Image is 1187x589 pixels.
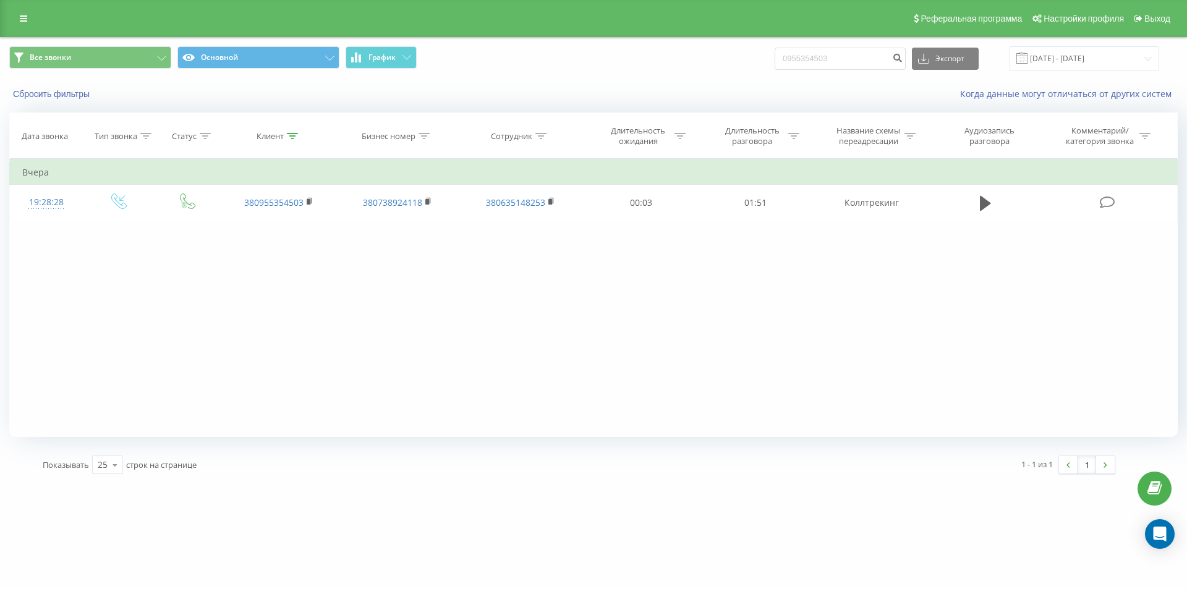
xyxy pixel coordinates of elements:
[257,131,284,142] div: Клиент
[172,131,197,142] div: Статус
[98,459,108,471] div: 25
[362,131,415,142] div: Бизнес номер
[9,88,96,100] button: Сбросить фильтры
[95,131,137,142] div: Тип звонка
[43,459,89,470] span: Показывать
[30,53,71,62] span: Все звонки
[1021,458,1053,470] div: 1 - 1 из 1
[1145,519,1175,549] div: Open Intercom Messenger
[10,160,1178,185] td: Вчера
[835,125,901,146] div: Название схемы переадресации
[812,185,931,221] td: Коллтрекинг
[950,125,1030,146] div: Аудиозапись разговора
[177,46,339,69] button: Основной
[698,185,812,221] td: 01:51
[1064,125,1136,146] div: Комментарий/категория звонка
[1078,456,1096,473] a: 1
[605,125,671,146] div: Длительность ожидания
[491,131,532,142] div: Сотрудник
[363,197,422,208] a: 380738924118
[368,53,396,62] span: График
[912,48,979,70] button: Экспорт
[1144,14,1170,23] span: Выход
[719,125,785,146] div: Длительность разговора
[244,197,304,208] a: 380955354503
[1044,14,1124,23] span: Настройки профиля
[960,88,1178,100] a: Когда данные могут отличаться от других систем
[486,197,545,208] a: 380635148253
[22,131,68,142] div: Дата звонка
[584,185,698,221] td: 00:03
[9,46,171,69] button: Все звонки
[346,46,417,69] button: График
[775,48,906,70] input: Поиск по номеру
[921,14,1022,23] span: Реферальная программа
[22,190,70,214] div: 19:28:28
[126,459,197,470] span: строк на странице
